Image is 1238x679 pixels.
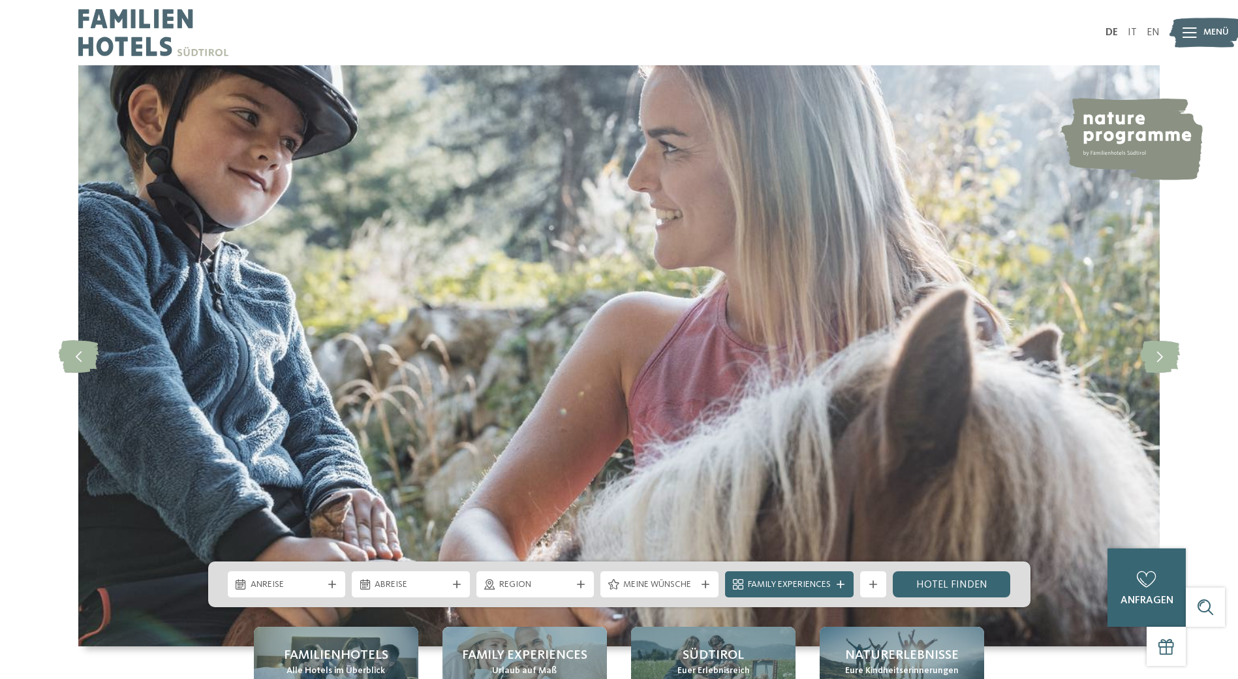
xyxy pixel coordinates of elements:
[1107,548,1186,627] a: anfragen
[748,578,831,592] span: Family Experiences
[683,646,744,665] span: Südtirol
[1147,27,1160,38] a: EN
[1106,27,1118,38] a: DE
[78,65,1160,646] img: Familienhotels Südtirol: The happy family places
[1059,98,1203,180] img: nature programme by Familienhotels Südtirol
[1121,595,1173,606] span: anfragen
[1203,26,1229,39] span: Menü
[462,646,587,665] span: Family Experiences
[1128,27,1137,38] a: IT
[492,665,557,678] span: Urlaub auf Maß
[375,578,447,592] span: Abreise
[499,578,572,592] span: Region
[677,665,750,678] span: Euer Erlebnisreich
[286,665,385,678] span: Alle Hotels im Überblick
[284,646,388,665] span: Familienhotels
[845,646,959,665] span: Naturerlebnisse
[251,578,323,592] span: Anreise
[623,578,696,592] span: Meine Wünsche
[893,571,1011,597] a: Hotel finden
[845,665,959,678] span: Eure Kindheitserinnerungen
